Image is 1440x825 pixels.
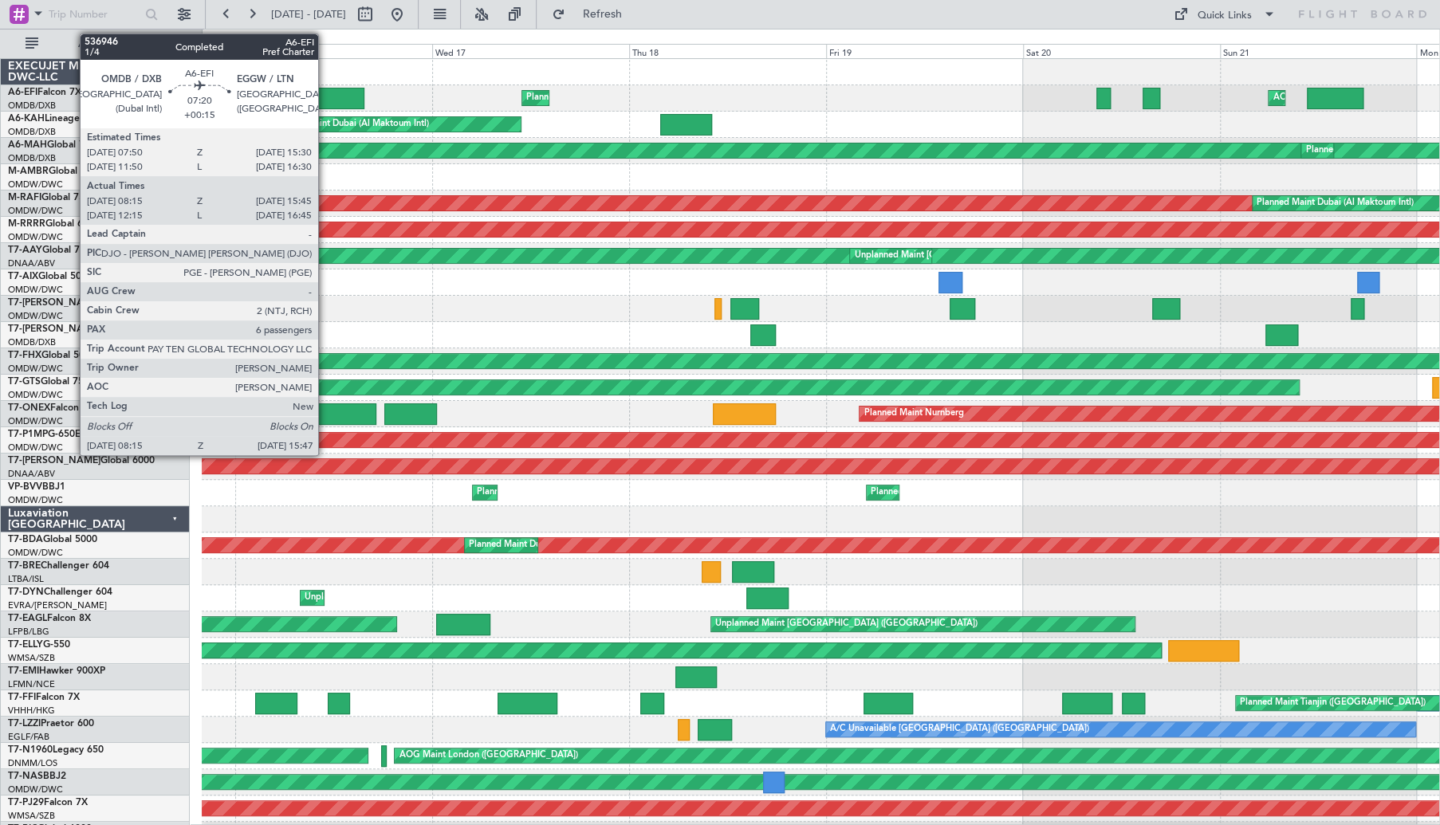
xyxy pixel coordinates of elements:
a: T7-AIXGlobal 5000 [8,272,92,281]
div: Planned Maint Dubai (Al Maktoum Intl) [469,533,626,557]
span: T7-FFI [8,693,36,702]
span: T7-[PERSON_NAME] [8,456,100,466]
span: T7-[PERSON_NAME] [8,324,100,334]
span: T7-LZZI [8,719,41,729]
a: OMDB/DXB [8,152,56,164]
div: Planned Maint Tianjin ([GEOGRAPHIC_DATA]) [1240,691,1426,715]
div: Planned Maint Dubai (Al Maktoum Intl) [477,481,634,505]
div: Planned Maint Dubai (Al Maktoum Intl) [272,112,429,136]
a: EGLF/FAB [8,731,49,743]
div: Tue 16 [235,44,432,58]
span: T7-AIX [8,272,38,281]
div: Planned Maint Dubai (Al Maktoum Intl) [1257,191,1414,215]
a: M-RAFIGlobal 7500 [8,193,96,202]
span: T7-NAS [8,772,43,781]
div: Unplanned Maint [GEOGRAPHIC_DATA] (Al Maktoum Intl) [854,244,1090,268]
span: A6-KAH [8,114,45,124]
span: T7-DYN [8,587,44,597]
a: T7-DYNChallenger 604 [8,587,112,597]
a: T7-[PERSON_NAME]Global 6000 [8,324,155,334]
a: OMDW/DWC [8,284,63,296]
div: Planned Maint Dubai (Al Maktoum Intl) [264,191,421,215]
a: WMSA/SZB [8,652,55,664]
a: VHHH/HKG [8,705,55,717]
div: Planned Maint Nurnberg [864,402,963,426]
span: T7-BDA [8,535,43,544]
a: LTBA/ISL [8,573,44,585]
a: OMDW/DWC [8,363,63,375]
a: DNMM/LOS [8,757,57,769]
span: T7-[PERSON_NAME] [8,298,100,308]
a: T7-BREChallenger 604 [8,561,109,571]
a: OMDW/DWC [8,547,63,559]
div: AOG Maint London ([GEOGRAPHIC_DATA]) [399,744,577,768]
a: A6-EFIFalcon 7X [8,88,81,97]
span: A6-MAH [8,140,47,150]
a: M-AMBRGlobal 5000 [8,167,103,176]
span: T7-FHX [8,351,41,360]
a: OMDW/DWC [8,442,63,454]
span: M-AMBR [8,167,49,176]
div: Wed 17 [432,44,629,58]
a: T7-N1960Legacy 650 [8,745,104,755]
button: Quick Links [1166,2,1284,27]
span: [DATE] - [DATE] [271,7,346,22]
a: OMDW/DWC [8,310,63,322]
a: OMDW/DWC [8,415,63,427]
a: T7-P1MPG-650ER [8,430,87,439]
a: LFMN/NCE [8,678,55,690]
a: DNAA/ABV [8,257,55,269]
a: T7-[PERSON_NAME]Global 6000 [8,456,155,466]
a: T7-LZZIPraetor 600 [8,719,94,729]
div: Sat 20 [1023,44,1220,58]
span: T7-ELLY [8,640,43,650]
a: T7-NASBBJ2 [8,772,66,781]
span: Refresh [569,9,635,20]
span: A6-EFI [8,88,37,97]
div: Planned Maint Dubai (Al Maktoum Intl) [871,481,1028,505]
div: Quick Links [1198,8,1252,24]
a: T7-ELLYG-550 [8,640,70,650]
span: T7-PJ29 [8,798,44,807]
a: T7-AAYGlobal 7500 [8,246,96,255]
span: T7-AAY [8,246,42,255]
div: A/C Unavailable [GEOGRAPHIC_DATA] ([GEOGRAPHIC_DATA]) [830,717,1089,741]
span: VP-BVV [8,482,42,492]
a: EVRA/[PERSON_NAME] [8,599,107,611]
span: T7-GTS [8,377,41,387]
a: OMDB/DXB [8,126,56,138]
a: T7-EAGLFalcon 8X [8,614,91,623]
div: Unplanned Maint [GEOGRAPHIC_DATA] ([GEOGRAPHIC_DATA]) [715,612,978,636]
a: A6-KAHLineage 1000 [8,114,105,124]
div: Unplanned Maint [GEOGRAPHIC_DATA] (Riga Intl) [305,586,509,610]
button: Refresh [545,2,640,27]
a: A6-MAHGlobal 7500 [8,140,101,150]
a: OMDW/DWC [8,494,63,506]
span: T7-ONEX [8,403,50,413]
span: T7-EAGL [8,614,47,623]
a: OMDB/DXB [8,336,56,348]
a: OMDW/DWC [8,205,63,217]
div: Sun 21 [1220,44,1417,58]
input: Trip Number [49,2,140,26]
a: OMDW/DWC [8,389,63,401]
a: VP-BVVBBJ1 [8,482,65,492]
span: M-RRRR [8,219,45,229]
a: T7-FFIFalcon 7X [8,693,80,702]
a: OMDW/DWC [8,784,63,796]
a: T7-PJ29Falcon 7X [8,798,88,807]
span: T7-EMI [8,666,39,676]
a: T7-BDAGlobal 5000 [8,535,97,544]
a: T7-ONEXFalcon 8X [8,403,94,413]
a: T7-EMIHawker 900XP [8,666,105,676]
div: Fri 19 [826,44,1023,58]
a: T7-FHXGlobal 5000 [8,351,96,360]
button: All Aircraft [18,31,173,57]
span: M-RAFI [8,193,41,202]
span: T7-BRE [8,561,41,571]
a: OMDW/DWC [8,179,63,191]
a: T7-GTSGlobal 7500 [8,377,95,387]
a: M-RRRRGlobal 6000 [8,219,100,229]
a: WMSA/SZB [8,810,55,822]
div: AOG Maint [1273,86,1319,110]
